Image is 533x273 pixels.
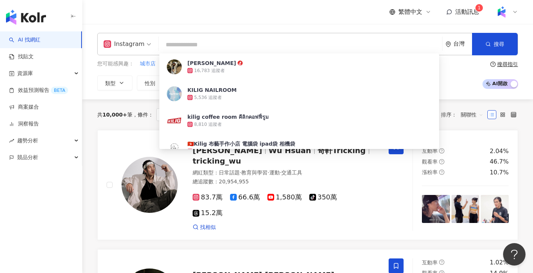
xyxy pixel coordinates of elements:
span: 城市店 [140,60,156,68]
button: 觀看率 [266,75,307,90]
span: [PERSON_NAME] [193,146,262,155]
button: 耐看 [211,60,222,68]
span: 更多篩選 [388,80,409,86]
a: 找相似 [193,224,216,231]
iframe: Help Scout Beacon - Open [503,243,526,266]
button: 類型 [97,75,132,90]
span: 合作費用預估 [319,80,350,86]
div: 搜尋指引 [497,61,518,67]
span: 運動 [269,170,280,176]
span: 互動率 [422,148,438,154]
span: rise [9,138,14,143]
a: 商案媒合 [9,103,39,111]
button: 合作費用預估 [311,75,367,90]
span: 關聯性 [461,109,483,121]
span: 找相似 [200,224,216,231]
span: Instagram [156,108,197,121]
div: 總追蹤數 ： 20,954,955 [193,178,380,186]
a: 效益預測報告BETA [9,87,68,94]
div: 台灣 [453,41,472,47]
span: question-circle [490,62,496,67]
div: 共 筆 [97,112,132,118]
span: 日常話題 [219,170,240,176]
span: 互動率 [422,260,438,266]
div: Instagram [104,38,144,50]
span: 15.2萬 [193,209,223,217]
img: post-image [422,195,450,223]
span: 1 [478,5,481,10]
div: 2.04% [490,147,509,155]
img: Kolr%20app%20icon%20%281%29.png [494,5,509,19]
span: 83.7萬 [193,193,223,201]
span: 10,000+ [102,112,127,118]
span: 條件 ： [132,112,153,118]
span: environment [445,41,451,47]
span: Wu Hsuan [269,146,311,155]
a: 洞察報告 [9,120,39,128]
button: 高質感 [189,60,205,68]
span: 性別 [145,80,155,86]
span: 您可能感興趣： [97,60,134,68]
div: 網紅類型 ： [193,169,380,177]
span: 繁體中文 [398,8,422,16]
span: 追蹤數 [184,80,200,86]
span: 趨勢分析 [17,132,38,149]
span: 66.6萬 [230,193,260,201]
div: 46.7% [490,158,509,166]
span: 奇軒Tricking [318,146,366,155]
button: 城市店 [140,60,156,68]
span: 類型 [105,80,116,86]
span: 活動訊息 [455,8,479,15]
span: 觀看率 [422,159,438,165]
img: post-image [451,195,480,223]
a: searchAI 找網紅 [9,36,40,44]
button: 音樂搖擺 [162,60,183,68]
div: 10.7% [490,168,509,177]
span: · [267,170,269,176]
button: 搜尋 [472,33,518,55]
span: 1,580萬 [267,193,302,201]
span: · [280,170,281,176]
img: KOL Avatar [122,157,178,213]
div: 1.02% [490,258,509,267]
span: question-circle [439,148,444,153]
img: post-image [481,195,509,223]
sup: 1 [475,4,483,12]
button: 互動率 [221,75,262,90]
img: logo [6,10,46,25]
span: 教育與學習 [241,170,267,176]
span: question-circle [439,170,444,175]
span: 漲粉率 [422,169,438,175]
span: 觀看率 [274,80,290,86]
span: tricking_wu [193,156,241,165]
div: 重置 [200,112,210,118]
span: question-circle [439,260,444,265]
span: 競品分析 [17,149,38,166]
button: 追蹤數 [177,75,217,90]
span: 搜尋 [494,41,504,47]
span: 互動率 [229,80,245,86]
button: 性別 [137,75,172,90]
span: question-circle [439,159,444,164]
a: KOL Avatar[PERSON_NAME]Wu Hsuan奇軒Trickingtricking_wu網紅類型：日常話題·教育與學習·運動·交通工具總追蹤數：20,954,95583.7萬66... [97,130,518,241]
button: 更多篩選 [372,75,417,90]
span: · [240,170,241,176]
a: 找貼文 [9,53,34,61]
span: 350萬 [309,193,337,201]
span: 資源庫 [17,65,33,82]
span: 交通工具 [281,170,302,176]
div: 排序： [441,109,487,121]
